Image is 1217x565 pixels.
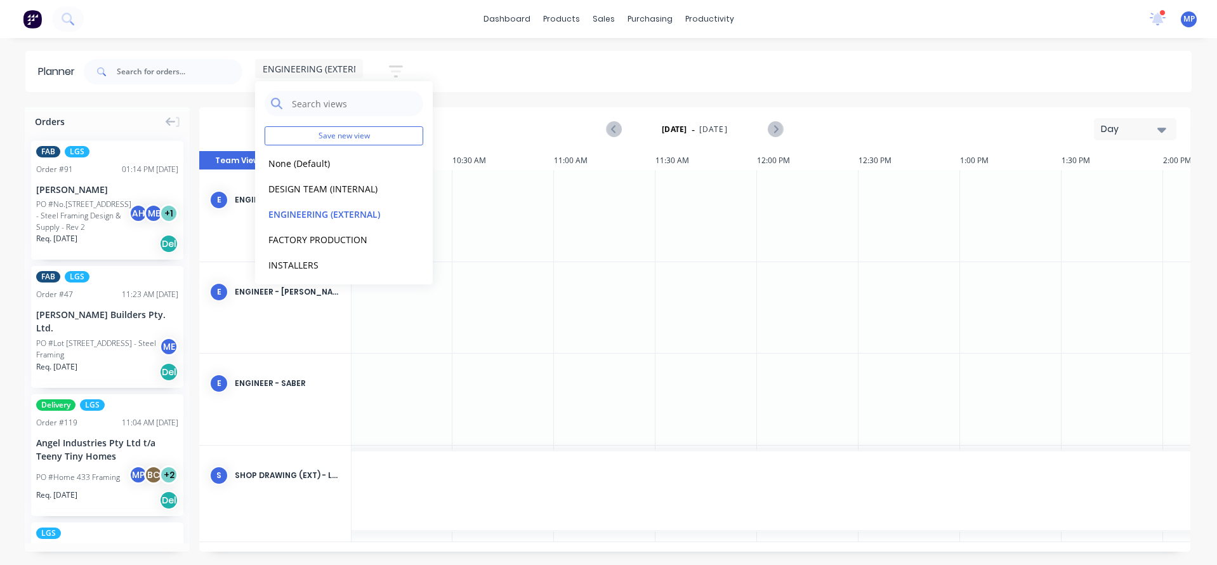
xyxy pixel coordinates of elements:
div: 1:30 PM [1062,151,1163,170]
span: LGS [80,399,105,411]
span: FAB [36,146,60,157]
span: LGS [36,528,61,539]
div: E [209,190,228,209]
div: Order # 91 [36,164,73,175]
span: Delivery [36,399,76,411]
button: Team View [199,151,275,170]
div: E [209,282,228,302]
button: Day [1094,118,1176,140]
div: E [209,374,228,393]
div: purchasing [621,10,679,29]
div: AH [129,204,148,223]
div: Angel Industries Pty Ltd t/a Teeny Tiny Homes [36,436,178,463]
div: 01:14 PM [DATE] [122,164,178,175]
div: 11:23 AM [DATE] [122,289,178,300]
span: Req. [DATE] [36,489,77,501]
div: ENGINEER - [PERSON_NAME] [235,194,341,206]
button: FACTORY PRODUCTION [265,232,400,246]
div: [PERSON_NAME] Builders Pty. Ltd. [36,308,178,335]
div: ME [144,204,163,223]
span: LGS [65,146,89,157]
div: Order # 47 [36,289,73,300]
div: PO #Lot [STREET_ADDRESS] - Steel Framing [36,338,163,361]
span: Req. [DATE] [36,233,77,244]
div: S [209,466,228,485]
div: 10:30 AM [452,151,554,170]
span: [DATE] [699,124,728,135]
img: Factory [23,10,42,29]
button: INSTALLERS [265,257,400,272]
div: 11:04 AM [DATE] [122,417,178,429]
a: dashboard [477,10,537,29]
div: SHOP DRAWING (EXT) - LYDOR [235,470,341,481]
button: None (Default) [265,156,400,170]
div: PO #No.[STREET_ADDRESS] - Steel Framing Design & Supply - Rev 2 [36,199,133,233]
div: [PERSON_NAME] [36,183,178,196]
span: ENGINEERING (EXTERNAL) [263,62,373,76]
div: Day [1101,123,1159,136]
div: MP [129,465,148,484]
button: DESIGN TEAM (INTERNAL) [265,181,400,196]
button: ENGINEERING (EXTERNAL) [265,206,400,221]
span: Orders [35,115,65,128]
span: LGS [65,271,89,282]
div: productivity [679,10,740,29]
div: 11:30 AM [655,151,757,170]
button: Previous page [607,121,622,137]
div: PO #Home 433 Framing [36,472,120,483]
div: Del [159,491,178,510]
div: Del [159,234,178,253]
div: ME [159,337,178,356]
input: Search views [291,91,417,116]
span: FAB [36,271,60,282]
div: ENGINEER - [PERSON_NAME] [235,286,341,298]
span: - [692,122,695,137]
div: BC [144,465,163,484]
div: + 2 [159,465,178,484]
button: Save new view [265,126,423,145]
div: + 1 [159,204,178,223]
input: Search for orders... [117,59,242,84]
div: Order # 119 [36,417,77,429]
div: Del [159,362,178,382]
div: 12:00 PM [757,151,858,170]
div: sales [586,10,621,29]
div: products [537,10,586,29]
span: MP [1183,13,1195,25]
strong: [DATE] [662,124,687,135]
span: Req. [DATE] [36,361,77,373]
div: Planner [38,64,81,79]
div: 1:00 PM [960,151,1062,170]
div: 12:30 PM [858,151,960,170]
div: ENGINEER - Saber [235,378,341,389]
button: Next page [768,121,782,137]
div: 11:00 AM [554,151,655,170]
